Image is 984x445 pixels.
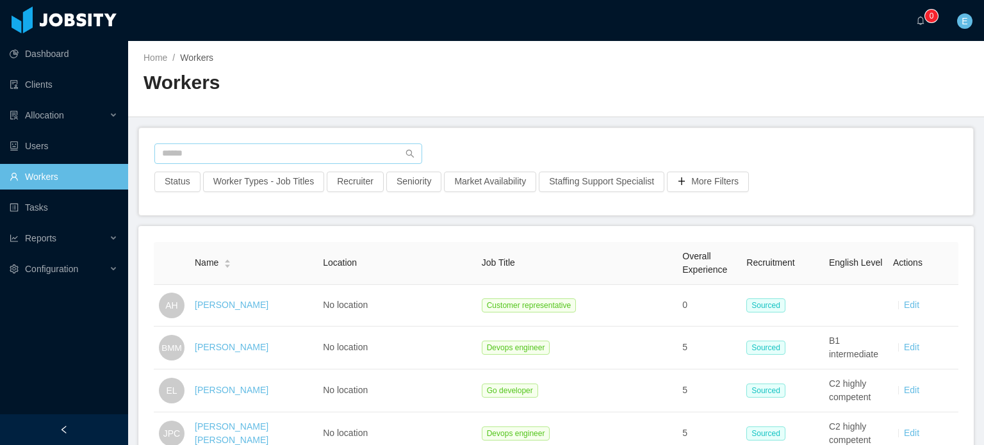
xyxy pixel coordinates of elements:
i: icon: caret-down [224,263,231,266]
span: Sourced [746,384,785,398]
span: Devops engineer [482,426,550,441]
a: Edit [904,428,919,438]
i: icon: line-chart [10,234,19,243]
span: Workers [180,53,213,63]
td: 0 [677,285,741,327]
span: Go developer [482,384,538,398]
span: Reports [25,233,56,243]
td: No location [318,327,477,369]
button: Market Availability [444,172,536,192]
a: icon: auditClients [10,72,118,97]
span: English Level [829,257,882,268]
span: E [962,13,967,29]
a: [PERSON_NAME] [PERSON_NAME] [195,421,268,445]
div: Sort [224,257,231,266]
span: Actions [893,257,922,268]
a: Edit [904,385,919,395]
td: No location [318,285,477,327]
button: Status [154,172,201,192]
span: Recruitment [746,257,794,268]
sup: 0 [925,10,938,22]
button: Seniority [386,172,441,192]
span: Job Title [482,257,515,268]
i: icon: search [406,149,414,158]
a: icon: userWorkers [10,164,118,190]
span: AH [165,293,177,318]
span: / [172,53,175,63]
span: Overall Experience [682,251,727,275]
i: icon: caret-up [224,258,231,262]
a: Sourced [746,342,791,352]
a: icon: pie-chartDashboard [10,41,118,67]
span: Allocation [25,110,64,120]
span: Sourced [746,426,785,441]
span: Devops engineer [482,341,550,355]
td: 5 [677,327,741,369]
a: [PERSON_NAME] [195,342,268,352]
span: Sourced [746,341,785,355]
a: Edit [904,300,919,310]
button: Staffing Support Specialist [539,172,664,192]
span: Location [323,257,357,268]
a: Home [143,53,167,63]
a: icon: profileTasks [10,195,118,220]
a: Sourced [746,385,791,395]
td: B1 intermediate [824,327,888,369]
span: BMM [161,335,182,360]
td: C2 highly competent [824,369,888,412]
a: Sourced [746,300,791,310]
a: [PERSON_NAME] [195,385,268,395]
a: [PERSON_NAME] [195,300,268,310]
button: Worker Types - Job Titles [203,172,324,192]
button: Recruiter [327,172,384,192]
i: icon: solution [10,111,19,120]
td: No location [318,369,477,412]
h2: Workers [143,70,556,96]
a: icon: robotUsers [10,133,118,159]
span: Configuration [25,264,78,274]
span: Customer representative [482,298,576,312]
a: Edit [904,342,919,352]
span: Name [195,256,218,270]
i: icon: setting [10,264,19,273]
a: Sourced [746,428,791,438]
span: EL [166,378,177,403]
span: Sourced [746,298,785,312]
button: icon: plusMore Filters [667,172,749,192]
i: icon: bell [916,16,925,25]
td: 5 [677,369,741,412]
